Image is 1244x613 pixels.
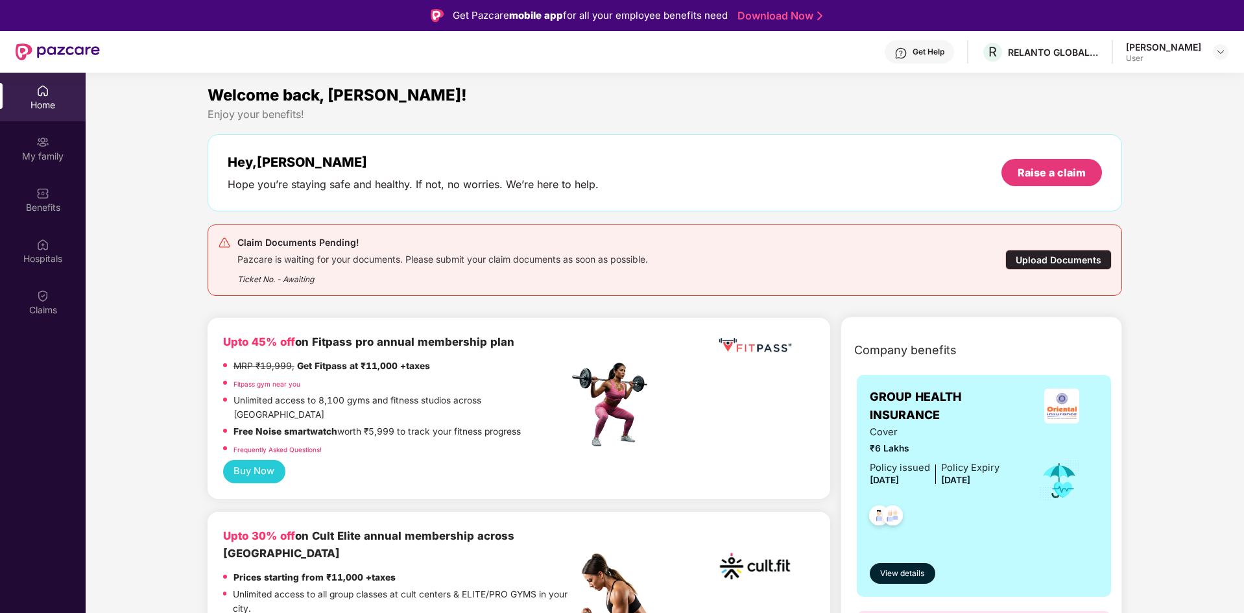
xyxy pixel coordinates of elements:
div: Hey, [PERSON_NAME] [228,154,599,170]
img: svg+xml;base64,PHN2ZyBpZD0iSGVscC0zMngzMiIgeG1sbnM9Imh0dHA6Ly93d3cudzMub3JnLzIwMDAvc3ZnIiB3aWR0aD... [894,47,907,60]
div: Policy issued [870,461,930,475]
button: View details [870,563,935,584]
b: Upto 45% off [223,335,295,348]
div: Policy Expiry [941,461,999,475]
div: Get Pazcare for all your employee benefits need [453,8,728,23]
img: icon [1038,459,1081,502]
div: Hope you’re staying safe and healthy. If not, no worries. We’re here to help. [228,178,599,191]
span: Company benefits [854,341,957,359]
span: Cover [870,425,999,440]
span: [DATE] [941,475,970,485]
div: RELANTO GLOBAL PRIVATE LIMITED [1008,46,1099,58]
div: [PERSON_NAME] [1126,41,1201,53]
strong: Get Fitpass at ₹11,000 +taxes [297,361,430,371]
span: GROUP HEALTH INSURANCE [870,388,1025,425]
div: Pazcare is waiting for your documents. Please submit your claim documents as soon as possible. [237,250,648,265]
div: Ticket No. - Awaiting [237,265,648,285]
img: svg+xml;base64,PHN2ZyB4bWxucz0iaHR0cDovL3d3dy53My5vcmcvMjAwMC9zdmciIHdpZHRoPSI0OC45NDMiIGhlaWdodD... [863,501,895,533]
p: worth ₹5,999 to track your fitness progress [233,425,521,439]
img: insurerLogo [1044,389,1079,424]
div: Get Help [913,47,944,57]
span: View details [880,568,924,580]
img: svg+xml;base64,PHN2ZyBpZD0iQ2xhaW0iIHhtbG5zPSJodHRwOi8vd3d3LnczLm9yZy8yMDAwL3N2ZyIgd2lkdGg9IjIwIi... [36,289,49,302]
span: Welcome back, [PERSON_NAME]! [208,86,467,104]
img: svg+xml;base64,PHN2ZyBpZD0iQmVuZWZpdHMiIHhtbG5zPSJodHRwOi8vd3d3LnczLm9yZy8yMDAwL3N2ZyIgd2lkdGg9Ij... [36,187,49,200]
img: cult.png [716,527,794,605]
img: svg+xml;base64,PHN2ZyB4bWxucz0iaHR0cDovL3d3dy53My5vcmcvMjAwMC9zdmciIHdpZHRoPSIyNCIgaGVpZ2h0PSIyNC... [218,236,231,249]
img: Logo [431,9,444,22]
img: svg+xml;base64,PHN2ZyB3aWR0aD0iMjAiIGhlaWdodD0iMjAiIHZpZXdCb3g9IjAgMCAyMCAyMCIgZmlsbD0ibm9uZSIgeG... [36,136,49,149]
div: Raise a claim [1018,165,1086,180]
p: Unlimited access to 8,100 gyms and fitness studios across [GEOGRAPHIC_DATA] [233,394,568,422]
span: R [988,44,997,60]
strong: Free Noise smartwatch [233,426,337,437]
a: Frequently Asked Questions! [233,446,322,453]
img: svg+xml;base64,PHN2ZyBpZD0iRHJvcGRvd24tMzJ4MzIiIHhtbG5zPSJodHRwOi8vd3d3LnczLm9yZy8yMDAwL3N2ZyIgd2... [1215,47,1226,57]
strong: mobile app [509,9,563,21]
div: User [1126,53,1201,64]
a: Download Now [737,9,819,23]
b: Upto 30% off [223,529,295,542]
img: svg+xml;base64,PHN2ZyBpZD0iSG9zcGl0YWxzIiB4bWxucz0iaHR0cDovL3d3dy53My5vcmcvMjAwMC9zdmciIHdpZHRoPS... [36,238,49,251]
img: fppp.png [716,333,794,357]
span: [DATE] [870,475,899,485]
img: fpp.png [568,359,659,450]
img: Stroke [817,9,822,23]
div: Upload Documents [1005,250,1112,270]
b: on Fitpass pro annual membership plan [223,335,514,348]
div: Claim Documents Pending! [237,235,648,250]
img: svg+xml;base64,PHN2ZyBpZD0iSG9tZSIgeG1sbnM9Imh0dHA6Ly93d3cudzMub3JnLzIwMDAvc3ZnIiB3aWR0aD0iMjAiIG... [36,84,49,97]
span: ₹6 Lakhs [870,442,999,456]
button: Buy Now [223,460,285,484]
del: MRP ₹19,999, [233,361,294,371]
b: on Cult Elite annual membership across [GEOGRAPHIC_DATA] [223,529,514,559]
img: svg+xml;base64,PHN2ZyB4bWxucz0iaHR0cDovL3d3dy53My5vcmcvMjAwMC9zdmciIHdpZHRoPSI0OC45NDMiIGhlaWdodD... [877,501,909,533]
img: New Pazcare Logo [16,43,100,60]
div: Enjoy your benefits! [208,108,1123,121]
a: Fitpass gym near you [233,380,300,388]
strong: Prices starting from ₹11,000 +taxes [233,572,396,583]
